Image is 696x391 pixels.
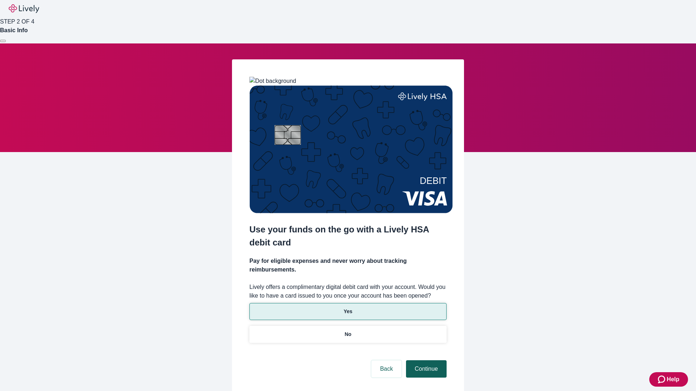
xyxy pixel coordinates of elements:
[667,375,679,384] span: Help
[658,375,667,384] svg: Zendesk support icon
[249,77,296,85] img: Dot background
[249,257,447,274] h4: Pay for eligible expenses and never worry about tracking reimbursements.
[249,303,447,320] button: Yes
[344,308,352,315] p: Yes
[371,360,402,378] button: Back
[406,360,447,378] button: Continue
[249,283,447,300] label: Lively offers a complimentary digital debit card with your account. Would you like to have a card...
[249,85,453,213] img: Debit card
[649,372,688,387] button: Zendesk support iconHelp
[9,4,39,13] img: Lively
[345,331,352,338] p: No
[249,223,447,249] h2: Use your funds on the go with a Lively HSA debit card
[249,326,447,343] button: No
